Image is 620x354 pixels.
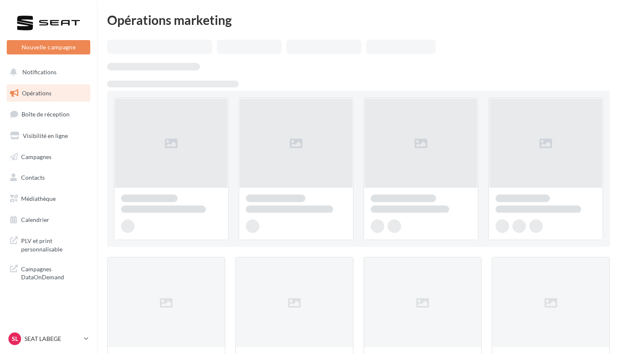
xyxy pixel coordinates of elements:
[21,235,87,253] span: PLV et print personnalisable
[21,153,51,160] span: Campagnes
[107,14,610,26] div: Opérations marketing
[24,335,81,343] p: SEAT LABEGE
[5,260,92,285] a: Campagnes DataOnDemand
[12,335,18,343] span: SL
[22,89,51,97] span: Opérations
[22,111,70,118] span: Boîte de réception
[5,105,92,123] a: Boîte de réception
[5,63,89,81] button: Notifications
[21,195,56,202] span: Médiathèque
[21,263,87,281] span: Campagnes DataOnDemand
[21,174,45,181] span: Contacts
[5,148,92,166] a: Campagnes
[23,132,68,139] span: Visibilité en ligne
[5,211,92,229] a: Calendrier
[5,232,92,257] a: PLV et print personnalisable
[5,169,92,186] a: Contacts
[22,68,57,76] span: Notifications
[5,84,92,102] a: Opérations
[5,127,92,145] a: Visibilité en ligne
[7,40,90,54] button: Nouvelle campagne
[7,331,90,347] a: SL SEAT LABEGE
[21,216,49,223] span: Calendrier
[5,190,92,208] a: Médiathèque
